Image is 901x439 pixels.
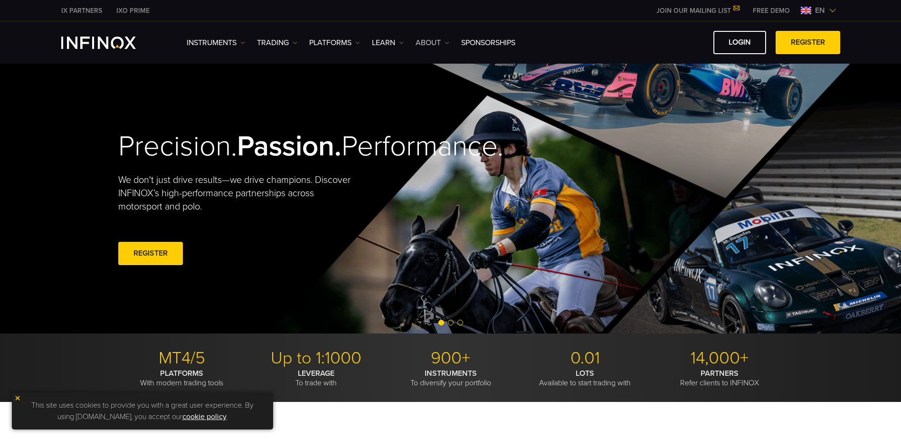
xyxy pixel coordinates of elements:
[656,348,783,369] p: 14,000+
[118,348,246,369] p: MT4/5
[14,395,21,401] img: yellow close icon
[438,320,444,325] span: Go to slide 1
[118,369,246,388] p: With modern trading tools
[461,37,515,48] a: SPONSORSHIPS
[416,37,449,48] a: ABOUT
[109,6,157,16] a: INFINOX
[448,320,454,325] span: Go to slide 2
[425,369,477,378] strong: INSTRUMENTS
[253,348,380,369] p: Up to 1:1000
[118,173,358,213] p: We don't just drive results—we drive champions. Discover INFINOX’s high-performance partnerships ...
[372,37,404,48] a: Learn
[309,37,360,48] a: PLATFORMS
[118,129,417,164] h2: Precision. Performance.
[656,369,783,388] p: Refer clients to INFINOX
[17,397,268,425] p: This site uses cookies to provide you with a great user experience. By using [DOMAIN_NAME], you a...
[257,37,297,48] a: TRADING
[522,369,649,388] p: Available to start trading with
[576,369,594,378] strong: LOTS
[253,369,380,388] p: To trade with
[713,31,766,54] a: LOGIN
[701,369,739,378] strong: PARTNERS
[187,37,245,48] a: Instruments
[118,242,183,265] a: REGISTER
[387,369,514,388] p: To diversify your portfolio
[160,369,203,378] strong: PLATFORMS
[61,37,158,49] a: INFINOX Logo
[457,320,463,325] span: Go to slide 3
[649,7,746,15] a: JOIN OUR MAILING LIST
[298,369,334,378] strong: LEVERAGE
[387,348,514,369] p: 900+
[776,31,840,54] a: REGISTER
[182,412,227,421] a: cookie policy
[54,6,109,16] a: INFINOX
[746,6,797,16] a: INFINOX MENU
[522,348,649,369] p: 0.01
[811,5,829,16] span: en
[237,129,341,163] strong: Passion.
